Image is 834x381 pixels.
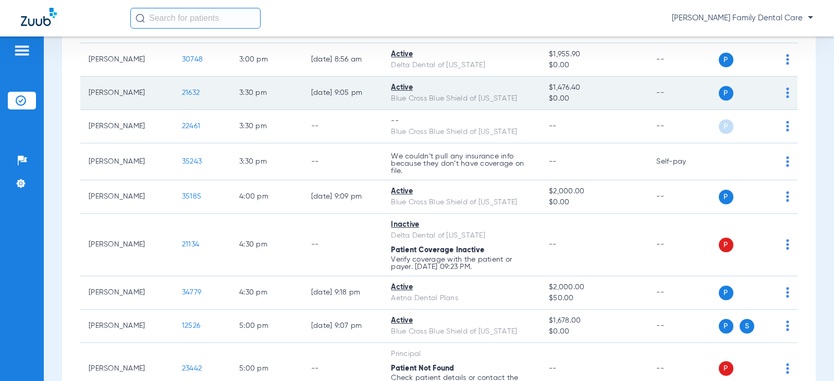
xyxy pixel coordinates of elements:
[303,143,383,180] td: --
[549,93,640,104] span: $0.00
[719,53,733,67] span: P
[719,361,733,376] span: P
[231,276,303,310] td: 4:30 PM
[303,276,383,310] td: [DATE] 9:18 PM
[719,119,733,134] span: P
[231,143,303,180] td: 3:30 PM
[549,315,640,326] span: $1,678.00
[719,190,733,204] span: P
[549,282,640,293] span: $2,000.00
[549,326,640,337] span: $0.00
[549,365,557,372] span: --
[391,256,532,271] p: Verify coverage with the patient or payer. [DATE] 09:23 PM.
[391,326,532,337] div: Blue Cross Blue Shield of [US_STATE]
[80,110,174,143] td: [PERSON_NAME]
[786,287,789,298] img: group-dot-blue.svg
[231,214,303,276] td: 4:30 PM
[719,238,733,252] span: P
[80,276,174,310] td: [PERSON_NAME]
[231,180,303,214] td: 4:00 PM
[391,186,532,197] div: Active
[786,88,789,98] img: group-dot-blue.svg
[391,293,532,304] div: Aetna Dental Plans
[391,93,532,104] div: Blue Cross Blue Shield of [US_STATE]
[182,289,201,296] span: 34779
[391,49,532,60] div: Active
[719,86,733,101] span: P
[391,60,532,71] div: Delta Dental of [US_STATE]
[740,319,754,334] span: S
[648,143,718,180] td: Self-pay
[14,44,30,57] img: hamburger-icon
[648,310,718,343] td: --
[391,219,532,230] div: Inactive
[182,365,202,372] span: 23442
[182,56,203,63] span: 30748
[391,247,484,254] span: Patient Coverage Inactive
[672,13,813,23] span: [PERSON_NAME] Family Dental Care
[80,180,174,214] td: [PERSON_NAME]
[231,43,303,77] td: 3:00 PM
[786,191,789,202] img: group-dot-blue.svg
[391,82,532,93] div: Active
[391,197,532,208] div: Blue Cross Blue Shield of [US_STATE]
[786,321,789,331] img: group-dot-blue.svg
[182,322,200,329] span: 12526
[786,239,789,250] img: group-dot-blue.svg
[391,127,532,138] div: Blue Cross Blue Shield of [US_STATE]
[648,110,718,143] td: --
[231,110,303,143] td: 3:30 PM
[391,315,532,326] div: Active
[303,180,383,214] td: [DATE] 9:09 PM
[391,153,532,175] p: We couldn’t pull any insurance info because they don’t have coverage on file.
[136,14,145,23] img: Search Icon
[80,214,174,276] td: [PERSON_NAME]
[549,122,557,130] span: --
[80,43,174,77] td: [PERSON_NAME]
[549,197,640,208] span: $0.00
[648,77,718,110] td: --
[648,43,718,77] td: --
[648,276,718,310] td: --
[549,82,640,93] span: $1,476.40
[549,186,640,197] span: $2,000.00
[648,180,718,214] td: --
[391,365,454,372] span: Patient Not Found
[786,156,789,167] img: group-dot-blue.svg
[182,89,200,96] span: 21632
[80,143,174,180] td: [PERSON_NAME]
[130,8,261,29] input: Search for patients
[786,363,789,374] img: group-dot-blue.svg
[391,282,532,293] div: Active
[80,77,174,110] td: [PERSON_NAME]
[786,54,789,65] img: group-dot-blue.svg
[231,77,303,110] td: 3:30 PM
[182,193,201,200] span: 35185
[719,319,733,334] span: P
[182,241,199,248] span: 21134
[303,110,383,143] td: --
[21,8,57,26] img: Zuub Logo
[549,49,640,60] span: $1,955.90
[303,77,383,110] td: [DATE] 9:05 PM
[303,43,383,77] td: [DATE] 8:56 AM
[303,214,383,276] td: --
[648,214,718,276] td: --
[786,121,789,131] img: group-dot-blue.svg
[80,310,174,343] td: [PERSON_NAME]
[391,349,532,360] div: Principal
[549,293,640,304] span: $50.00
[303,310,383,343] td: [DATE] 9:07 PM
[549,60,640,71] span: $0.00
[231,310,303,343] td: 5:00 PM
[549,158,557,165] span: --
[549,241,557,248] span: --
[719,286,733,300] span: P
[182,158,202,165] span: 35243
[391,116,532,127] div: --
[391,230,532,241] div: Delta Dental of [US_STATE]
[182,122,200,130] span: 22461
